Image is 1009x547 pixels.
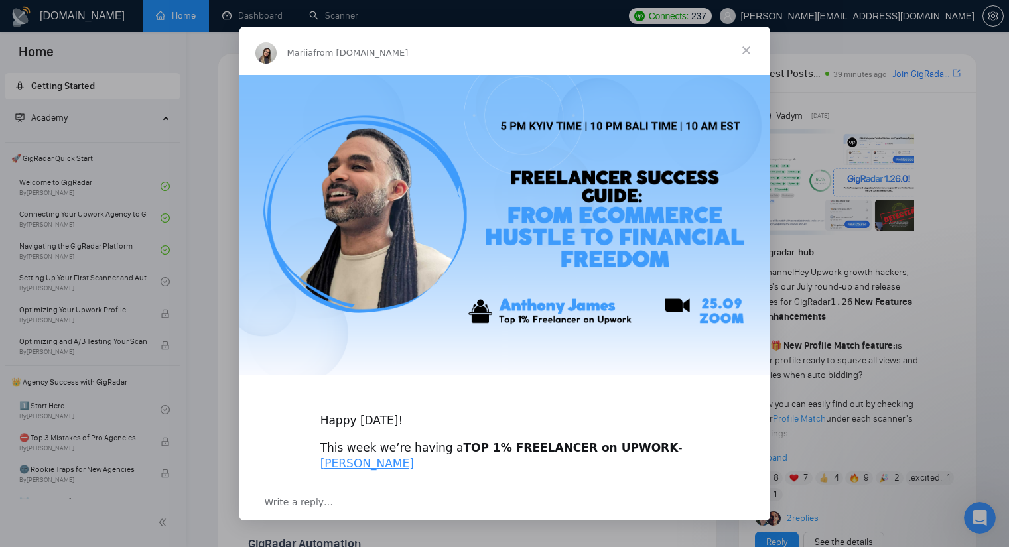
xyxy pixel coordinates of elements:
[255,42,277,64] img: Profile image for Mariia
[320,397,689,429] div: Happy [DATE]!
[463,441,678,454] b: TOP 1% FREELANCER on UPWORK
[313,48,408,58] span: from [DOMAIN_NAME]
[320,440,689,472] div: This week we’re having a -
[239,483,770,520] div: Open conversation and reply
[265,493,334,511] span: Write a reply…
[722,27,770,74] span: Close
[320,457,414,470] a: [PERSON_NAME]
[287,48,314,58] span: Mariia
